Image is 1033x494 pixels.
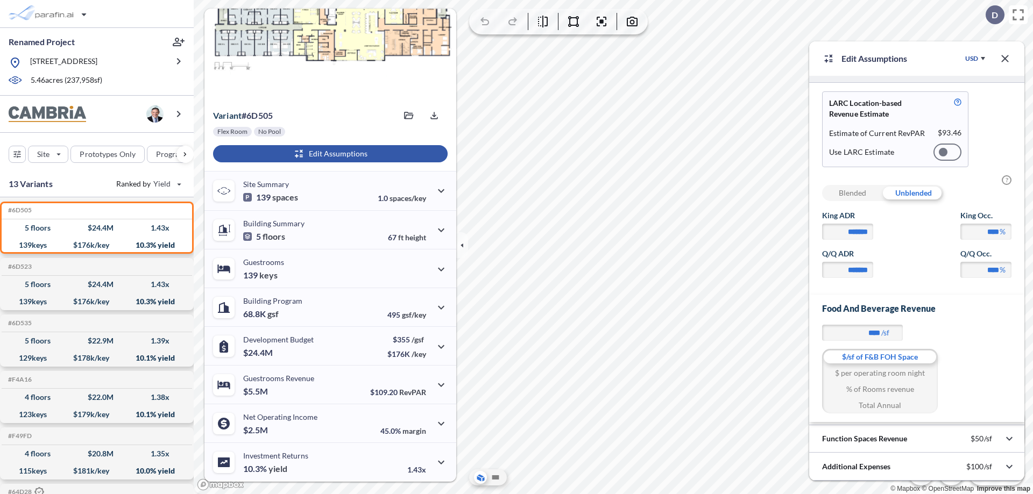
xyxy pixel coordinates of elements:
[829,98,929,119] p: LARC Location-based Revenue Estimate
[1000,264,1006,275] label: %
[1002,175,1011,185] span: ?
[37,149,49,160] p: Site
[30,56,97,69] p: [STREET_ADDRESS]
[156,149,186,160] p: Program
[243,347,274,358] p: $24.4M
[977,485,1030,492] a: Improve this map
[243,296,302,305] p: Building Program
[28,146,68,163] button: Site
[402,426,426,435] span: margin
[841,52,907,65] p: Edit Assumptions
[6,376,32,383] h5: Click to copy the code
[217,127,247,136] p: Flex Room
[390,194,426,203] span: spaces/key
[243,335,314,344] p: Development Budget
[263,231,285,242] span: floors
[243,463,287,474] p: 10.3%
[108,175,188,192] button: Ranked by Yield
[890,485,920,492] a: Mapbox
[402,310,426,319] span: gsf/key
[829,128,925,139] p: Estimate of Current RevPAR
[399,388,426,397] span: RevPAR
[938,128,961,139] p: $ 93.46
[243,374,314,383] p: Guestrooms Revenue
[9,177,53,190] p: 13 Variants
[388,233,426,242] p: 67
[489,471,502,484] button: Site Plan
[9,36,75,48] p: Renamed Project
[370,388,426,397] p: $109.20
[197,478,244,491] a: Mapbox homepage
[960,210,1011,221] label: King Occ.
[387,310,426,319] p: 495
[822,397,938,413] div: Total Annual
[6,206,32,214] h5: Click to copy the code
[213,110,242,120] span: Variant
[883,185,944,201] div: Unblended
[881,327,889,338] label: /sf
[474,471,487,484] button: Aerial View
[387,335,426,344] p: $355
[153,178,171,189] span: Yield
[243,192,298,203] p: 139
[213,110,273,121] p: # 6d505
[31,75,102,87] p: 5.46 acres ( 237,958 sf)
[387,349,426,359] p: $176K
[243,309,279,319] p: 68.8K
[6,263,32,270] h5: Click to copy the code
[822,248,873,259] label: Q/Q ADR
[822,381,938,397] div: % of Rooms revenue
[6,432,32,440] h5: Click to copy the code
[822,303,1011,314] h3: Food and Beverage Revenue
[822,210,873,221] label: King ADR
[966,462,992,471] p: $100/sf
[243,412,317,421] p: Net Operating Income
[243,180,289,189] p: Site Summary
[829,147,894,157] p: Use LARC Estimate
[213,145,448,162] button: Edit Assumptions
[1000,226,1006,237] label: %
[822,349,938,365] div: $/sf of F&B FOH Space
[243,451,308,460] p: Investment Returns
[992,10,998,20] p: D
[405,233,426,242] span: height
[822,461,890,472] p: Additional Expenses
[146,105,164,123] img: user logo
[258,127,281,136] p: No Pool
[243,425,270,435] p: $2.5M
[243,270,278,281] p: 139
[822,365,938,381] div: $ per operating room night
[971,434,992,443] p: $50/sf
[243,219,305,228] p: Building Summary
[243,257,284,267] p: Guestrooms
[267,309,279,319] span: gsf
[407,465,426,474] p: 1.43x
[380,426,426,435] p: 45.0%
[243,231,285,242] p: 5
[965,54,978,63] div: USD
[259,270,278,281] span: keys
[147,146,205,163] button: Program
[272,192,298,203] span: spaces
[243,386,270,397] p: $5.5M
[412,335,424,344] span: /gsf
[922,485,974,492] a: OpenStreetMap
[822,433,907,444] p: Function Spaces Revenue
[80,149,136,160] p: Prototypes Only
[378,194,426,203] p: 1.0
[9,106,86,123] img: BrandImage
[960,248,1011,259] label: Q/Q Occ.
[412,349,426,359] span: /key
[822,185,883,201] div: Blended
[398,233,404,242] span: ft
[268,463,287,474] span: yield
[70,146,145,163] button: Prototypes Only
[6,319,32,327] h5: Click to copy the code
